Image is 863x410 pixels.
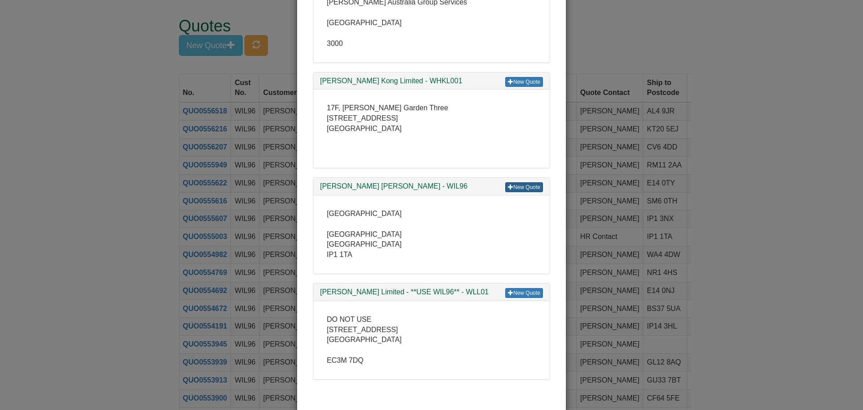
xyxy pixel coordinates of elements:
[327,356,364,364] span: EC3M 7DQ
[327,40,343,47] span: 3000
[320,288,543,296] h3: [PERSON_NAME] Limited - **USE WIL96** - WLL01
[327,315,371,323] span: DO NOT USE
[505,182,543,192] a: New Quote
[327,336,402,343] span: [GEOGRAPHIC_DATA]
[505,77,543,87] a: New Quote
[327,19,402,27] span: [GEOGRAPHIC_DATA]
[327,210,402,217] span: [GEOGRAPHIC_DATA]
[327,251,352,258] span: IP1 1TA
[327,326,398,333] span: [STREET_ADDRESS]
[327,104,448,112] span: 17F, [PERSON_NAME] Garden Three
[327,230,402,238] span: [GEOGRAPHIC_DATA]
[320,77,543,85] h3: [PERSON_NAME] Kong Limited - WHKL001
[327,114,398,122] span: [STREET_ADDRESS]
[320,182,543,190] h3: [PERSON_NAME] [PERSON_NAME] - WIL96
[505,288,543,298] a: New Quote
[327,125,402,132] span: [GEOGRAPHIC_DATA]
[327,240,402,248] span: [GEOGRAPHIC_DATA]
